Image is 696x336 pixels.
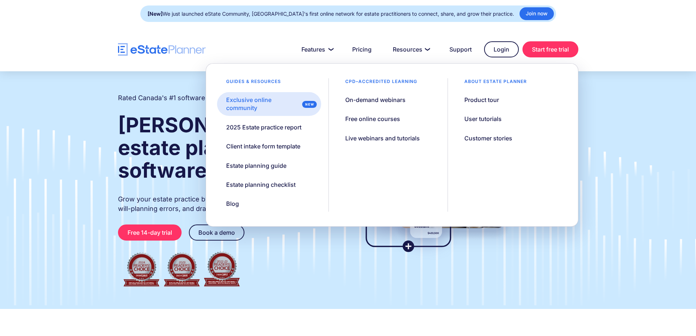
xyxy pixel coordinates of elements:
a: Free online courses [336,111,409,127]
div: Live webinars and tutorials [345,134,420,142]
a: Login [484,41,519,57]
a: Resources [384,42,437,57]
div: On-demand webinars [345,96,406,104]
h2: Rated Canada's #1 software for estate practitioners [118,93,279,103]
div: Exclusive online community [226,96,299,112]
a: Estate planning checklist [217,177,305,192]
div: 2025 Estate practice report [226,123,301,131]
div: CPD–accredited learning [336,78,426,88]
a: Product tour [455,92,508,107]
div: We just launched eState Community, [GEOGRAPHIC_DATA]'s first online network for estate practition... [148,9,514,19]
a: Customer stories [455,131,521,146]
div: User tutorials [464,115,502,123]
a: Start free trial [522,41,578,57]
a: 2025 Estate practice report [217,120,311,135]
div: Estate planning guide [226,162,286,170]
a: Estate planning guide [217,158,296,173]
a: Features [293,42,340,57]
div: Blog [226,200,239,208]
a: Exclusive online community [217,92,321,116]
div: Free online courses [345,115,400,123]
strong: [PERSON_NAME] and estate planning software [118,113,333,183]
div: Estate planning checklist [226,181,296,189]
a: Join now [520,7,554,20]
a: Blog [217,196,248,211]
p: Grow your estate practice by streamlining client intake, reducing will-planning errors, and draft... [118,195,334,214]
a: Book a demo [189,224,244,241]
a: Client intake form template [217,139,309,154]
a: Live webinars and tutorials [336,131,429,146]
div: Product tour [464,96,499,104]
a: Free 14-day trial [118,224,182,241]
a: User tutorials [455,111,511,127]
a: home [118,43,206,56]
a: Support [441,42,480,57]
div: Client intake form template [226,142,300,150]
a: Pricing [343,42,380,57]
div: Customer stories [464,134,512,142]
div: Guides & resources [217,78,290,88]
strong: [New] [148,11,163,17]
div: About estate planner [455,78,536,88]
a: On-demand webinars [336,92,415,107]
